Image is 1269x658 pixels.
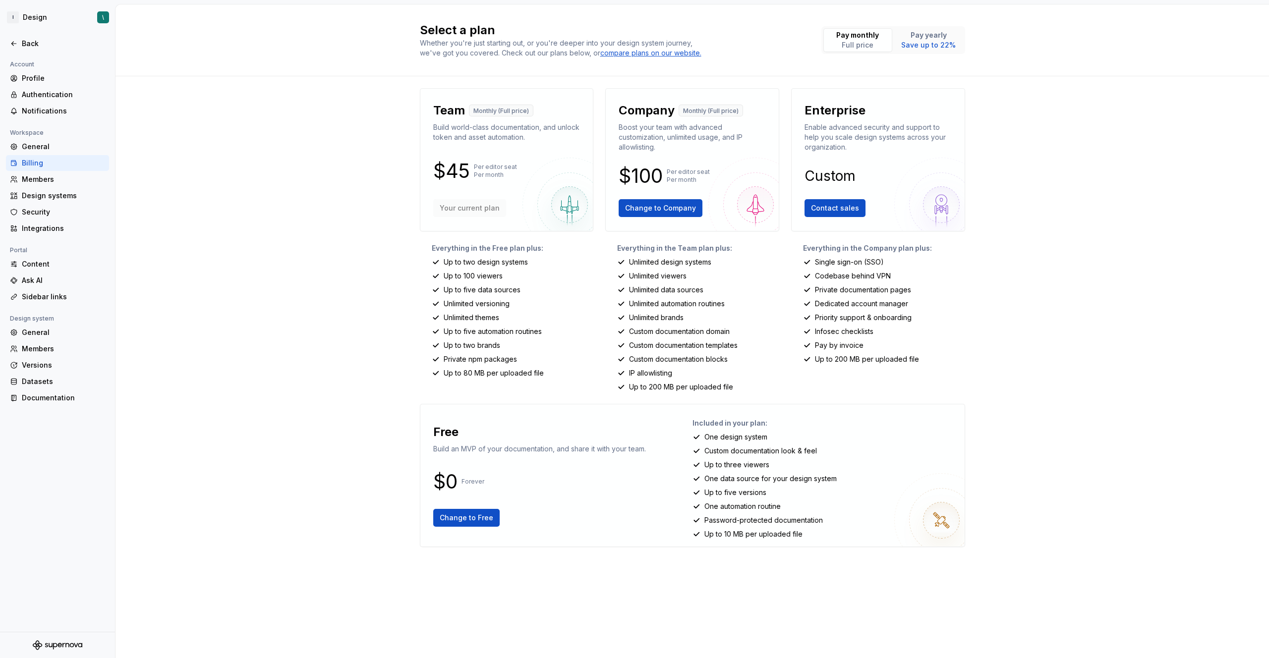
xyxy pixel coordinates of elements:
p: Pay yearly [901,30,956,40]
a: Ask AI [6,273,109,288]
a: Datasets [6,374,109,389]
div: Integrations [22,223,105,233]
div: Ask AI [22,275,105,285]
p: $45 [433,165,470,177]
a: General [6,139,109,155]
p: Up to two design systems [444,257,528,267]
p: Everything in the Free plan plus: [432,243,594,253]
p: Build an MVP of your documentation, and share it with your team. [433,444,646,454]
p: Everything in the Team plan plus: [617,243,779,253]
p: Private documentation pages [815,285,911,295]
div: Whether you're just starting out, or you're deeper into your design system journey, we've got you... [420,38,707,58]
a: Sidebar links [6,289,109,305]
div: General [22,142,105,152]
p: Custom documentation templates [629,340,738,350]
p: Password-protected documentation [704,515,823,525]
div: Sidebar links [22,292,105,302]
button: Contact sales [805,199,865,217]
p: Custom documentation blocks [629,354,728,364]
p: Unlimited automation routines [629,299,725,309]
div: General [22,328,105,337]
div: Content [22,259,105,269]
a: Authentication [6,87,109,103]
p: Up to five versions [704,488,766,497]
span: Change to Company [625,203,696,213]
a: Security [6,204,109,220]
p: $0 [433,476,458,488]
p: Per editor seat Per month [474,163,517,179]
div: Design systems [22,191,105,201]
div: Authentication [22,90,105,100]
div: Security [22,207,105,217]
div: Profile [22,73,105,83]
div: I [7,11,19,23]
p: Unlimited brands [629,313,684,323]
p: Priority support & onboarding [815,313,912,323]
div: Design [23,12,47,22]
p: Up to two brands [444,340,500,350]
a: Members [6,341,109,357]
p: Included in your plan: [692,418,957,428]
button: Change to Free [433,509,500,527]
p: Forever [461,478,484,486]
p: Enable advanced security and support to help you scale design systems across your organization. [805,122,952,152]
div: Notifications [22,106,105,116]
p: Unlimited data sources [629,285,703,295]
button: Change to Company [619,199,702,217]
a: Versions [6,357,109,373]
div: Datasets [22,377,105,386]
span: Contact sales [811,203,859,213]
div: Versions [22,360,105,370]
a: compare plans on our website. [600,48,701,58]
p: Up to 80 MB per uploaded file [444,368,544,378]
div: Documentation [22,393,105,403]
p: Up to 10 MB per uploaded file [704,529,803,539]
p: Custom [805,170,856,182]
p: Single sign-on (SSO) [815,257,884,267]
p: Up to 200 MB per uploaded file [629,382,733,392]
div: Members [22,344,105,354]
p: Company [619,103,675,118]
p: One automation routine [704,501,781,511]
p: Full price [836,40,879,50]
p: Unlimited design systems [629,257,711,267]
button: IDesign\ [2,6,113,28]
p: Monthly (Full price) [683,107,739,115]
a: Back [6,36,109,52]
p: Custom documentation look & feel [704,446,817,456]
p: Infosec checklists [815,327,873,336]
a: General [6,325,109,340]
button: Pay yearlySave up to 22% [894,28,963,52]
p: Up to three viewers [704,460,769,470]
h2: Select a plan [420,22,809,38]
p: Custom documentation domain [629,327,730,336]
p: IP allowlisting [629,368,672,378]
div: Members [22,174,105,184]
p: Private npm packages [444,354,517,364]
p: Pay by invoice [815,340,864,350]
a: Profile [6,70,109,86]
div: Billing [22,158,105,168]
p: Pay monthly [836,30,879,40]
button: Pay monthlyFull price [823,28,892,52]
p: Free [433,424,459,440]
span: Change to Free [440,513,493,523]
p: One design system [704,432,767,442]
p: Team [433,103,465,118]
p: Everything in the Company plan plus: [803,243,965,253]
a: Members [6,171,109,187]
p: Per editor seat Per month [667,168,710,184]
div: \ [102,13,104,21]
p: Unlimited versioning [444,299,510,309]
div: Back [22,39,105,49]
p: Unlimited themes [444,313,499,323]
a: Content [6,256,109,272]
svg: Supernova Logo [33,640,82,650]
div: Account [6,58,38,70]
p: Dedicated account manager [815,299,908,309]
a: Documentation [6,390,109,406]
p: Unlimited viewers [629,271,687,281]
p: Save up to 22% [901,40,956,50]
